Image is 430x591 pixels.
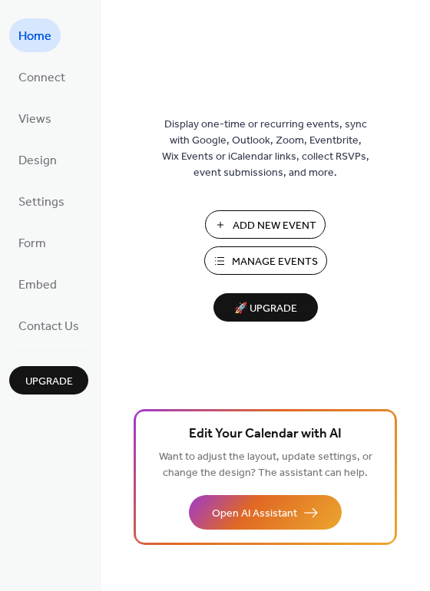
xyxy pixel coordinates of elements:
a: Contact Us [9,309,88,342]
span: 🚀 Upgrade [223,299,309,319]
span: Connect [18,66,65,91]
span: Home [18,25,51,49]
span: Views [18,107,51,132]
a: Form [9,226,55,259]
a: Home [9,18,61,52]
button: Upgrade [9,366,88,395]
span: Contact Us [18,315,79,339]
button: Add New Event [205,210,326,239]
span: Open AI Assistant [212,506,297,522]
button: 🚀 Upgrade [213,293,318,322]
span: Embed [18,273,57,298]
span: Design [18,149,57,173]
button: Manage Events [204,246,327,275]
span: Add New Event [233,218,316,234]
a: Design [9,143,66,177]
span: Display one-time or recurring events, sync with Google, Outlook, Zoom, Eventbrite, Wix Events or ... [162,117,369,181]
span: Settings [18,190,64,215]
a: Connect [9,60,74,94]
span: Manage Events [232,254,318,270]
a: Views [9,101,61,135]
span: Edit Your Calendar with AI [189,424,342,445]
span: Upgrade [25,374,73,390]
span: Form [18,232,46,256]
a: Settings [9,184,74,218]
button: Open AI Assistant [189,495,342,530]
a: Embed [9,267,66,301]
span: Want to adjust the layout, update settings, or change the design? The assistant can help. [159,447,372,484]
